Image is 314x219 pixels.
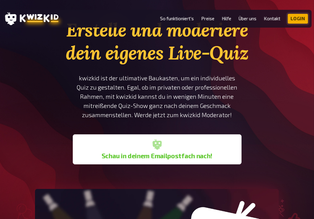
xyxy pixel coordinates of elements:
[201,16,215,21] a: Preise
[58,18,256,64] h1: Erstelle und moderiere dein eigenes Live-Quiz
[222,16,231,21] a: Hilfe
[160,16,194,21] a: So funktioniert's
[58,74,256,120] p: kwizkid ist der ultimative Baukasten, um ein individuelles Quiz zu gestalten. Egal, ob im private...
[288,14,308,24] a: Login
[264,16,281,21] a: Kontakt
[239,16,257,21] a: Über uns
[102,152,213,159] b: Schau in deinem Emailpostfach nach!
